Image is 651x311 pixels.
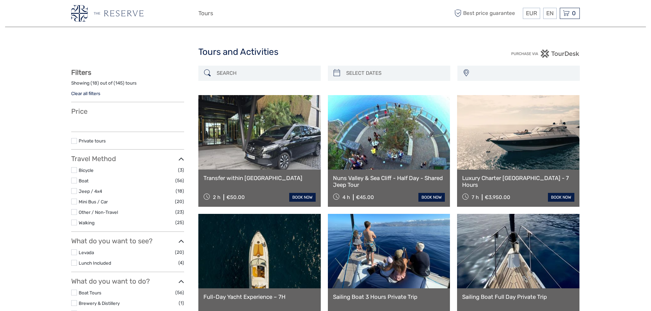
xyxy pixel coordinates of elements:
[178,166,184,174] span: (3)
[79,168,94,173] a: Bicycle
[333,293,445,300] a: Sailing Boat 3 Hours Private Trip
[176,187,184,195] span: (18)
[71,237,184,245] h3: What do you want to see?
[472,194,479,200] span: 7 h
[175,219,184,226] span: (25)
[79,178,88,183] a: Boat
[485,194,510,200] div: €3,950.00
[79,199,108,204] a: Mini Bus / Car
[178,259,184,267] span: (4)
[92,80,97,86] label: 18
[548,193,574,202] a: book now
[333,175,445,188] a: Nuns Valley & Sea Cliff - Half Day - Shared Jeep Tour
[198,47,453,58] h1: Tours and Activities
[342,194,350,200] span: 4 h
[418,193,445,202] a: book now
[526,10,537,17] span: EUR
[79,301,120,306] a: Brewery & Distillery
[175,289,184,296] span: (56)
[71,277,184,285] h3: What do you want to do?
[289,193,316,202] a: book now
[79,138,106,143] a: Private tours
[462,293,574,300] a: Sailing Boat Full Day Private Trip
[71,155,184,163] h3: Travel Method
[115,80,123,86] label: 145
[203,175,316,181] a: Transfer within [GEOGRAPHIC_DATA]
[203,293,316,300] a: Full-Day Yacht Experience – 7H
[198,8,213,18] a: Tours
[511,49,580,58] img: PurchaseViaTourDesk.png
[175,198,184,205] span: (20)
[71,107,184,115] h3: Price
[71,80,184,90] div: Showing ( ) out of ( ) tours
[71,5,143,22] img: 3278-36be6d4b-08c9-4979-a83f-cba5f6b699ea_logo_small.png
[79,209,118,215] a: Other / Non-Travel
[453,8,521,19] span: Best price guarantee
[79,290,101,295] a: Boat Tours
[543,8,557,19] div: EN
[343,67,447,79] input: SELECT DATES
[71,91,100,96] a: Clear all filters
[71,68,91,76] strong: Filters
[175,208,184,216] span: (23)
[175,248,184,256] span: (20)
[79,220,95,225] a: Walking
[356,194,374,200] div: €45.00
[79,260,111,266] a: Lunch Included
[214,67,317,79] input: SEARCH
[175,177,184,184] span: (56)
[79,250,94,255] a: Levada
[213,194,220,200] span: 2 h
[79,188,102,194] a: Jeep / 4x4
[179,299,184,307] span: (1)
[226,194,245,200] div: €50.00
[571,10,577,17] span: 0
[462,175,574,188] a: Luxury Charter [GEOGRAPHIC_DATA] - 7 Hours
